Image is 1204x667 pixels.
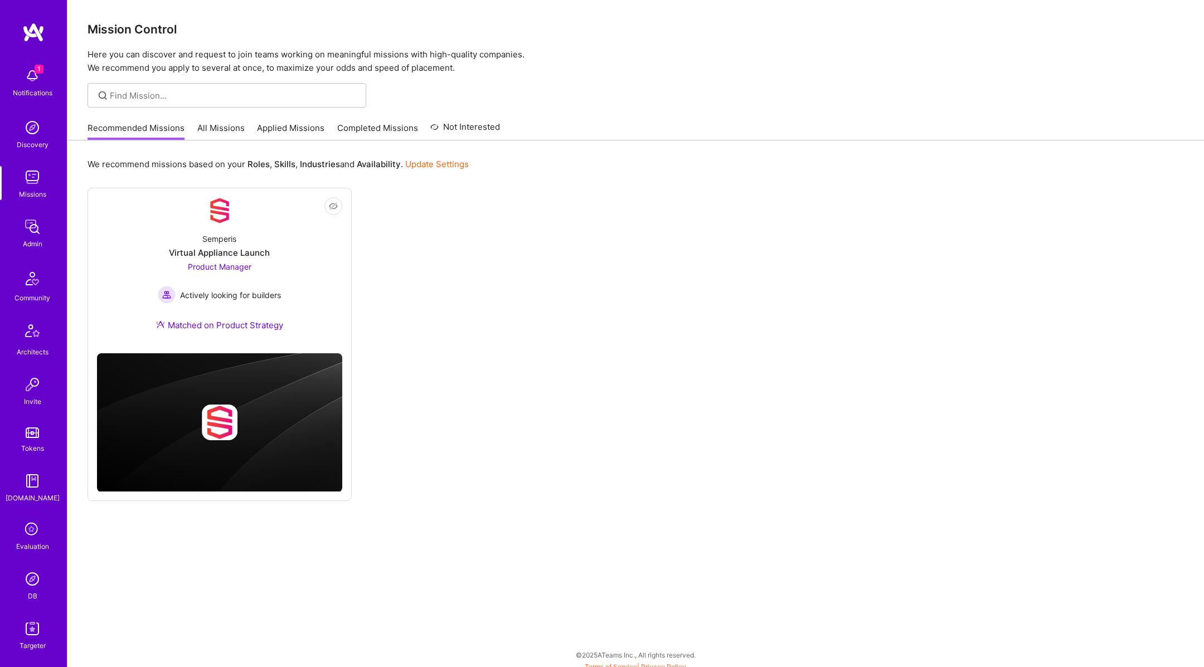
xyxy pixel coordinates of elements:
[430,120,500,140] a: Not Interested
[206,197,233,224] img: Company Logo
[21,216,43,238] img: admin teamwork
[88,122,185,140] a: Recommended Missions
[6,492,60,504] div: [DOMAIN_NAME]
[156,320,165,329] img: Ateam Purple Icon
[88,22,1184,36] h3: Mission Control
[329,202,338,211] i: icon EyeClosed
[22,519,43,541] i: icon SelectionTeam
[97,197,342,344] a: Company LogoSemperisVirtual Appliance LaunchProduct Manager Actively looking for buildersActively...
[357,159,401,169] b: Availability
[26,427,39,438] img: tokens
[202,405,237,440] img: Company logo
[19,319,46,346] img: Architects
[35,65,43,74] span: 1
[24,396,41,407] div: Invite
[21,166,43,188] img: teamwork
[17,139,48,150] div: Discovery
[300,159,340,169] b: Industries
[257,122,324,140] a: Applied Missions
[110,90,358,101] input: Find Mission...
[188,262,251,271] span: Product Manager
[21,617,43,640] img: Skill Targeter
[19,188,46,200] div: Missions
[17,346,48,358] div: Architects
[197,122,245,140] a: All Missions
[21,568,43,590] img: Admin Search
[156,319,283,331] div: Matched on Product Strategy
[16,541,49,552] div: Evaluation
[88,48,1184,75] p: Here you can discover and request to join teams working on meaningful missions with high-quality ...
[96,89,109,102] i: icon SearchGrey
[21,116,43,139] img: discovery
[14,292,50,304] div: Community
[20,640,46,651] div: Targeter
[21,470,43,492] img: guide book
[202,233,236,245] div: Semperis
[13,87,52,99] div: Notifications
[247,159,270,169] b: Roles
[21,65,43,87] img: bell
[23,238,42,250] div: Admin
[88,158,469,170] p: We recommend missions based on your , , and .
[21,442,44,454] div: Tokens
[169,247,270,259] div: Virtual Appliance Launch
[158,286,176,304] img: Actively looking for builders
[405,159,469,169] a: Update Settings
[28,590,37,602] div: DB
[97,353,342,492] img: cover
[21,373,43,396] img: Invite
[274,159,295,169] b: Skills
[180,289,281,301] span: Actively looking for builders
[22,22,45,42] img: logo
[19,265,46,292] img: Community
[337,122,418,140] a: Completed Missions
